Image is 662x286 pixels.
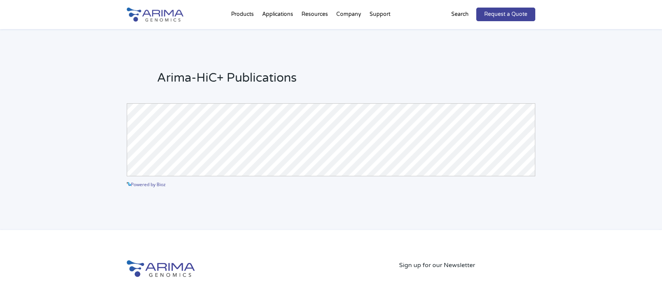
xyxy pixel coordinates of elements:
[451,9,469,19] p: Search
[157,70,535,92] h2: Arima-HiC+ Publications
[127,8,183,22] img: Arima-Genomics-logo
[127,260,195,277] img: Arima-Genomics-logo
[127,181,166,188] a: Powered by Bioz
[483,179,535,189] a: See more details on Bioz
[476,8,535,21] a: Request a Quote
[127,182,131,186] img: powered by bioz
[399,260,535,270] p: Sign up for our Newsletter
